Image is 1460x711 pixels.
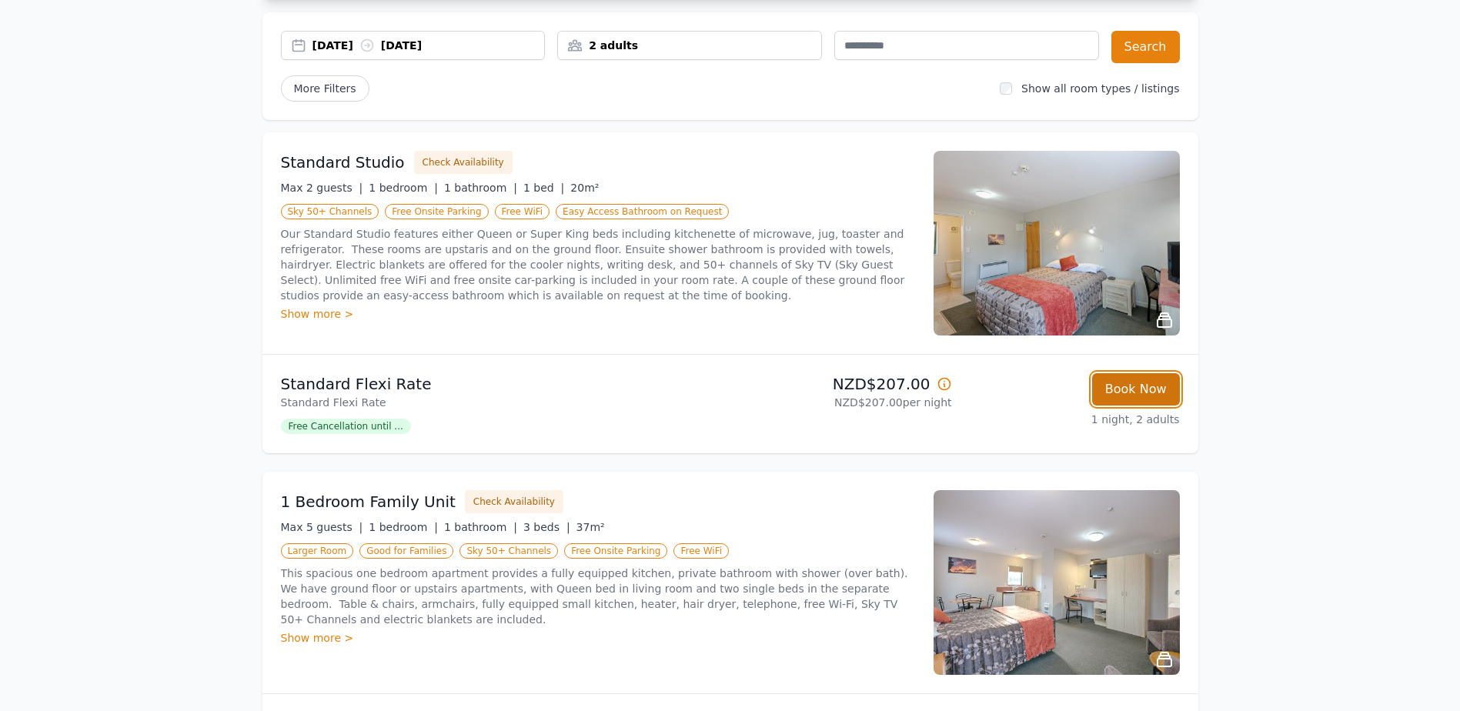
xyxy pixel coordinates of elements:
[281,521,363,533] span: Max 5 guests |
[964,412,1180,427] p: 1 night, 2 adults
[673,543,729,559] span: Free WiFi
[281,419,411,434] span: Free Cancellation until ...
[1092,373,1180,406] button: Book Now
[281,491,456,512] h3: 1 Bedroom Family Unit
[570,182,599,194] span: 20m²
[312,38,545,53] div: [DATE] [DATE]
[369,521,438,533] span: 1 bedroom |
[495,204,550,219] span: Free WiFi
[385,204,488,219] span: Free Onsite Parking
[281,630,915,646] div: Show more >
[414,151,513,174] button: Check Availability
[281,75,369,102] span: More Filters
[459,543,558,559] span: Sky 50+ Channels
[281,395,724,410] p: Standard Flexi Rate
[281,543,354,559] span: Larger Room
[558,38,821,53] div: 2 adults
[1021,82,1179,95] label: Show all room types / listings
[1111,31,1180,63] button: Search
[556,204,729,219] span: Easy Access Bathroom on Request
[281,373,724,395] p: Standard Flexi Rate
[281,204,379,219] span: Sky 50+ Channels
[281,306,915,322] div: Show more >
[523,182,564,194] span: 1 bed |
[444,521,517,533] span: 1 bathroom |
[359,543,453,559] span: Good for Families
[465,490,563,513] button: Check Availability
[281,226,915,303] p: Our Standard Studio features either Queen or Super King beds including kitchenette of microwave, ...
[523,521,570,533] span: 3 beds |
[444,182,517,194] span: 1 bathroom |
[281,152,405,173] h3: Standard Studio
[737,395,952,410] p: NZD$207.00 per night
[281,566,915,627] p: This spacious one bedroom apartment provides a fully equipped kitchen, private bathroom with show...
[369,182,438,194] span: 1 bedroom |
[737,373,952,395] p: NZD$207.00
[576,521,605,533] span: 37m²
[564,543,667,559] span: Free Onsite Parking
[281,182,363,194] span: Max 2 guests |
